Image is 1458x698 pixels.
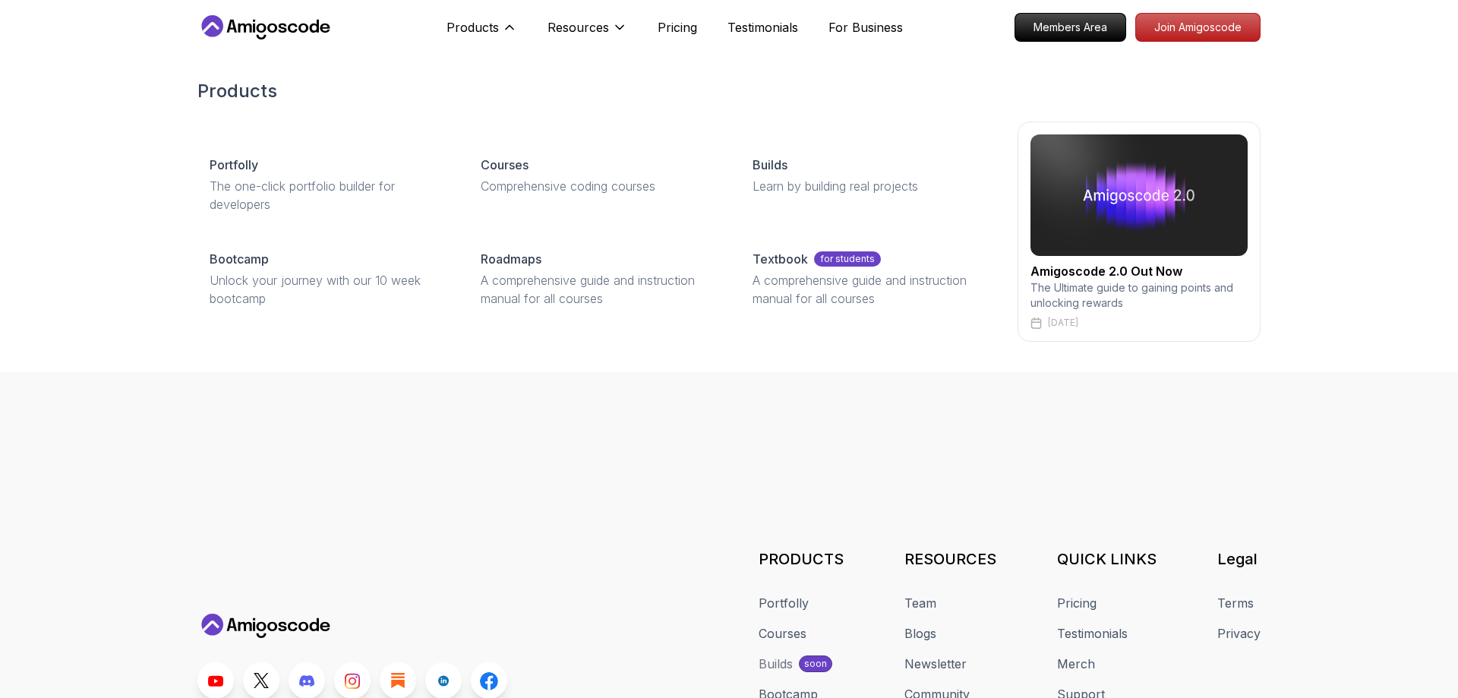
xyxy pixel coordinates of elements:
[197,238,456,320] a: BootcampUnlock your journey with our 10 week bootcamp
[759,594,809,612] a: Portfolly
[1057,624,1128,643] a: Testimonials
[759,548,844,570] h3: PRODUCTS
[1030,280,1248,311] p: The Ultimate guide to gaining points and unlocking rewards
[1015,13,1126,42] a: Members Area
[210,177,444,213] p: The one-click portfolio builder for developers
[814,251,881,267] p: for students
[753,250,808,268] p: Textbook
[759,624,806,643] a: Courses
[1030,134,1248,256] img: amigoscode 2.0
[210,156,258,174] p: Portfolly
[1015,14,1125,41] p: Members Area
[469,144,727,207] a: CoursesComprehensive coding courses
[447,18,517,49] button: Products
[548,18,627,49] button: Resources
[447,18,499,36] p: Products
[759,655,793,673] div: Builds
[828,18,903,36] a: For Business
[481,177,715,195] p: Comprehensive coding courses
[904,548,996,570] h3: RESOURCES
[753,156,787,174] p: Builds
[904,655,967,673] a: Newsletter
[1030,262,1248,280] h2: Amigoscode 2.0 Out Now
[727,18,798,36] a: Testimonials
[481,271,715,308] p: A comprehensive guide and instruction manual for all courses
[1057,655,1095,673] a: Merch
[1057,594,1097,612] a: Pricing
[197,144,456,226] a: PortfollyThe one-click portfolio builder for developers
[210,271,444,308] p: Unlock your journey with our 10 week bootcamp
[481,250,541,268] p: Roadmaps
[753,177,987,195] p: Learn by building real projects
[197,79,1261,103] h2: Products
[1057,548,1157,570] h3: QUICK LINKS
[658,18,697,36] a: Pricing
[753,271,987,308] p: A comprehensive guide and instruction manual for all courses
[1136,14,1260,41] p: Join Amigoscode
[740,144,999,207] a: BuildsLearn by building real projects
[1217,548,1261,570] h3: Legal
[904,594,936,612] a: Team
[548,18,609,36] p: Resources
[1018,122,1261,342] a: amigoscode 2.0Amigoscode 2.0 Out NowThe Ultimate guide to gaining points and unlocking rewards[DATE]
[210,250,269,268] p: Bootcamp
[904,624,936,643] a: Blogs
[1217,594,1254,612] a: Terms
[740,238,999,320] a: Textbookfor studentsA comprehensive guide and instruction manual for all courses
[481,156,529,174] p: Courses
[469,238,727,320] a: RoadmapsA comprehensive guide and instruction manual for all courses
[1135,13,1261,42] a: Join Amigoscode
[1048,317,1078,329] p: [DATE]
[804,658,827,670] p: soon
[1217,624,1261,643] a: Privacy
